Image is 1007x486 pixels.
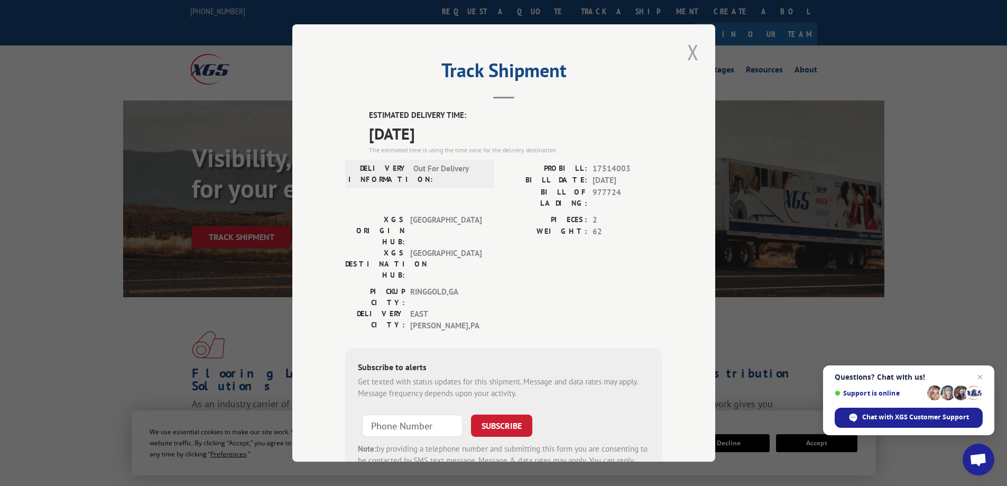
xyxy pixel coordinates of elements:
label: ESTIMATED DELIVERY TIME: [369,109,662,122]
strong: Note: [358,444,376,454]
span: 62 [593,226,662,238]
div: Subscribe to alerts [358,361,650,376]
span: Chat with XGS Customer Support [835,408,983,428]
div: by providing a telephone number and submitting this form you are consenting to be contacted by SM... [358,443,650,479]
label: DELIVERY INFORMATION: [348,163,408,185]
span: 17514003 [593,163,662,175]
label: XGS DESTINATION HUB: [345,247,405,281]
label: BILL DATE: [504,175,587,187]
span: [DATE] [369,122,662,145]
span: Questions? Chat with us! [835,373,983,381]
span: [DATE] [593,175,662,187]
label: PIECES: [504,214,587,226]
label: PROBILL: [504,163,587,175]
div: Get texted with status updates for this shipment. Message and data rates may apply. Message frequ... [358,376,650,400]
span: EAST [PERSON_NAME] , PA [410,308,482,332]
span: 977724 [593,187,662,209]
span: 2 [593,214,662,226]
input: Phone Number [362,415,463,437]
span: [GEOGRAPHIC_DATA] [410,214,482,247]
label: XGS ORIGIN HUB: [345,214,405,247]
h2: Track Shipment [345,63,662,83]
span: RINGGOLD , GA [410,286,482,308]
button: SUBSCRIBE [471,415,532,437]
span: Out For Delivery [413,163,485,185]
label: PICKUP CITY: [345,286,405,308]
span: Chat with XGS Customer Support [862,412,969,422]
div: The estimated time is using the time zone for the delivery destination. [369,145,662,155]
label: DELIVERY CITY: [345,308,405,332]
a: Open chat [963,444,994,475]
span: [GEOGRAPHIC_DATA] [410,247,482,281]
label: WEIGHT: [504,226,587,238]
button: Close modal [684,38,702,67]
label: BILL OF LADING: [504,187,587,209]
span: Support is online [835,389,923,397]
